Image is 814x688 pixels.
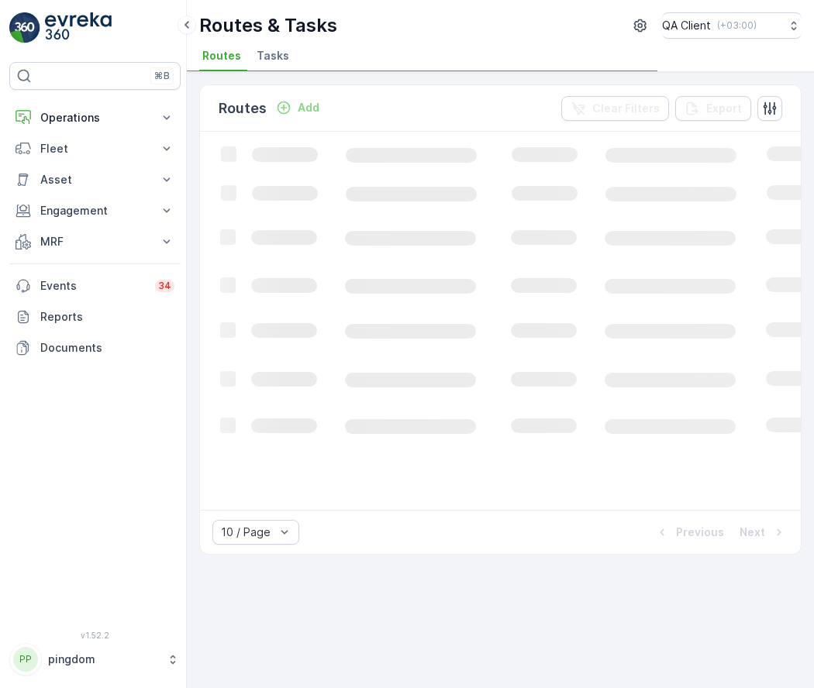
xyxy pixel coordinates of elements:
[9,270,181,301] a: Events34
[592,101,660,116] p: Clear Filters
[675,96,751,121] button: Export
[40,141,150,157] p: Fleet
[48,652,159,667] p: pingdom
[706,101,742,116] p: Export
[9,643,181,676] button: PPpingdom
[154,70,170,82] p: ⌘B
[9,12,40,43] img: logo
[676,525,724,540] p: Previous
[199,13,337,38] p: Routes & Tasks
[738,523,788,542] button: Next
[9,631,181,640] span: v 1.52.2
[40,203,150,218] p: Engagement
[662,18,711,33] p: QA Client
[561,96,669,121] button: Clear Filters
[717,19,757,32] p: ( +03:00 )
[9,164,181,195] button: Asset
[9,332,181,363] a: Documents
[9,133,181,164] button: Fleet
[40,309,174,325] p: Reports
[40,340,174,356] p: Documents
[740,525,765,540] p: Next
[9,301,181,332] a: Reports
[13,647,38,672] div: PP
[219,98,267,119] p: Routes
[270,98,326,117] button: Add
[40,172,150,187] p: Asset
[40,234,150,249] p: MRF
[653,523,726,542] button: Previous
[202,48,241,64] span: Routes
[9,226,181,257] button: MRF
[40,278,146,294] p: Events
[298,100,319,115] p: Add
[9,195,181,226] button: Engagement
[9,102,181,133] button: Operations
[257,48,289,64] span: Tasks
[662,12,802,39] button: QA Client(+03:00)
[158,280,171,292] p: 34
[40,110,150,126] p: Operations
[45,12,112,43] img: logo_light-DOdMpM7g.png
